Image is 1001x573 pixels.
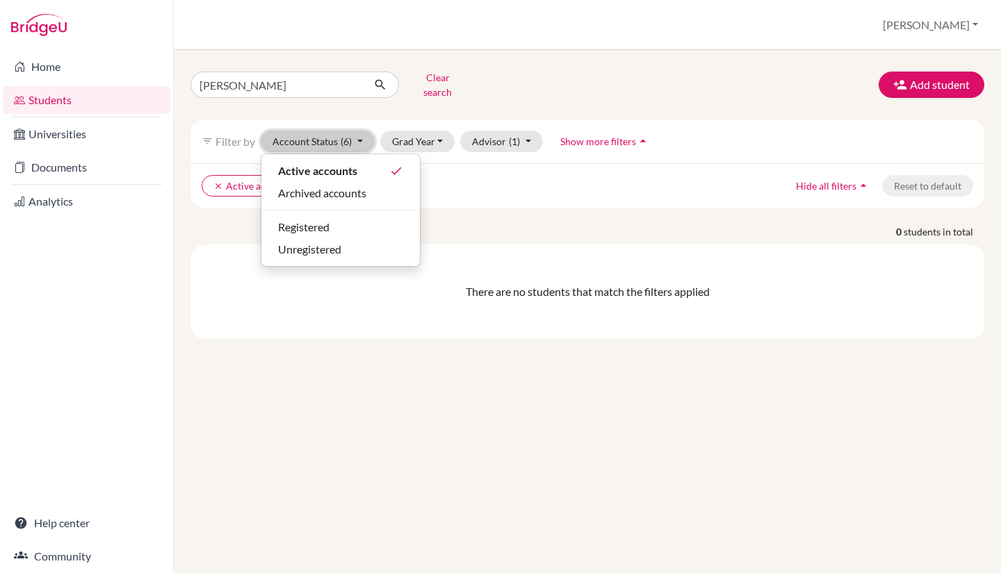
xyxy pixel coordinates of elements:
[399,67,476,103] button: Clear search
[509,135,520,147] span: (1)
[278,219,329,235] span: Registered
[11,14,67,36] img: Bridge-U
[856,178,870,192] i: arrow_drop_up
[261,238,420,260] button: Unregistered
[261,131,375,152] button: Account Status(6)
[3,153,170,181] a: Documents
[261,216,420,238] button: Registered
[202,283,973,300] div: There are no students that match the filters applied
[380,131,455,152] button: Grad Year
[261,182,420,204] button: Archived accounts
[796,180,856,192] span: Hide all filters
[278,241,341,258] span: Unregistered
[3,542,170,570] a: Community
[560,135,636,147] span: Show more filters
[3,120,170,148] a: Universities
[896,224,904,239] strong: 0
[3,53,170,81] a: Home
[877,12,984,38] button: [PERSON_NAME]
[882,175,973,197] button: Reset to default
[278,163,357,179] span: Active accounts
[784,175,882,197] button: Hide all filtersarrow_drop_up
[278,185,366,201] span: Archived accounts
[460,131,543,152] button: Advisor(1)
[202,175,307,197] button: clearActive accounts
[261,160,420,182] button: Active accountsdone
[190,72,363,98] input: Find student by name...
[636,134,650,148] i: arrow_drop_up
[548,131,662,152] button: Show more filtersarrow_drop_up
[261,153,421,267] div: Account Status(6)
[341,135,352,147] span: (6)
[3,509,170,537] a: Help center
[389,164,403,178] i: done
[904,224,984,239] span: students in total
[879,72,984,98] button: Add student
[3,188,170,215] a: Analytics
[215,135,255,148] span: Filter by
[202,135,213,147] i: filter_list
[3,86,170,114] a: Students
[213,181,223,191] i: clear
